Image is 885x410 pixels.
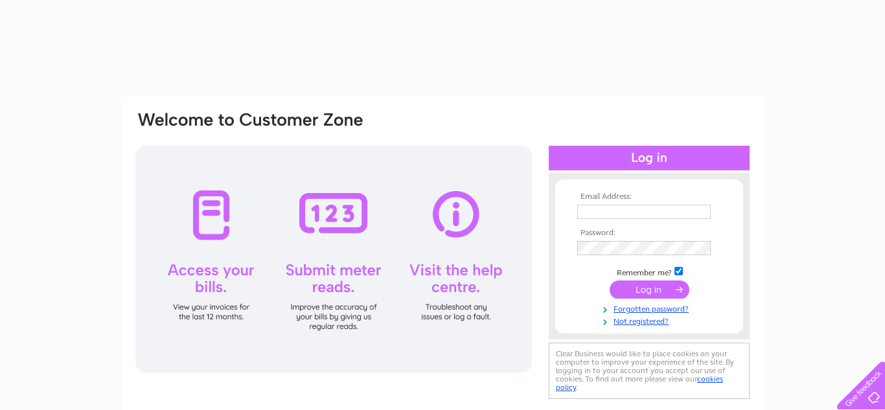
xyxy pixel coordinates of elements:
td: Remember me? [574,265,724,278]
div: Clear Business would like to place cookies on your computer to improve your experience of the sit... [549,343,750,399]
th: Email Address: [574,192,724,201]
th: Password: [574,229,724,238]
input: Submit [610,280,689,299]
a: Forgotten password? [577,302,724,314]
a: Not registered? [577,314,724,326]
a: cookies policy [556,374,723,392]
